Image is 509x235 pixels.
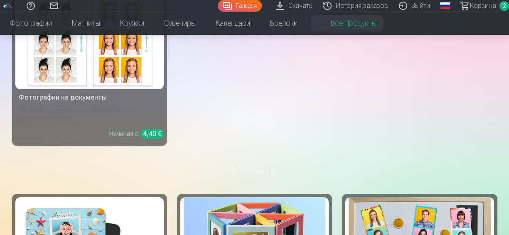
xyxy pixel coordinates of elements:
[260,12,307,35] a: Брелоки
[499,1,509,11] span: 2
[15,93,164,103] div: Фотографии на документы
[3,3,12,8] img: /fa3
[470,1,496,11] span: Корзина
[109,129,164,139] div: Начиная с
[110,12,154,35] a: Кружки
[19,162,491,177] h3: Магниты
[154,12,206,35] a: Сувениры
[15,106,164,122] div: Удобные и универсальные фотографии на документы (6 фото)
[307,12,386,35] a: Все продукты
[140,129,164,139] div: 4,40 €
[62,12,110,35] a: Магниты
[206,12,260,35] a: Календари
